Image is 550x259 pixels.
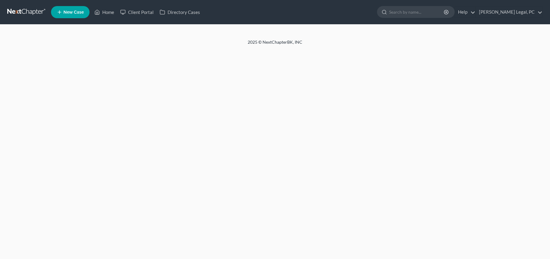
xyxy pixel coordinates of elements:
a: Directory Cases [157,7,203,18]
a: [PERSON_NAME] Legal, PC [476,7,542,18]
div: 2025 © NextChapterBK, INC [102,39,448,50]
a: Client Portal [117,7,157,18]
span: New Case [63,10,84,15]
a: Help [455,7,475,18]
a: Home [91,7,117,18]
input: Search by name... [389,6,445,18]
